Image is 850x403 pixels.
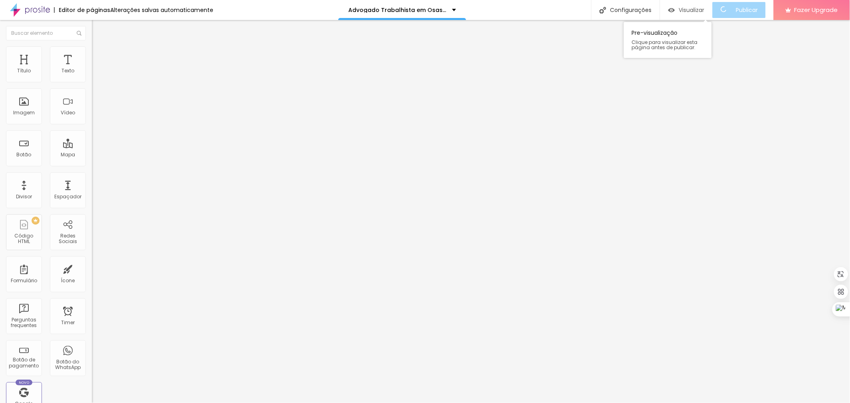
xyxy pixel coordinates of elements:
div: Imagem [13,110,35,116]
div: Timer [61,320,75,325]
div: Divisor [16,194,32,200]
iframe: Editor [92,20,850,403]
div: Perguntas frequentes [8,317,40,329]
div: Editor de páginas [54,7,110,13]
span: Publicar [736,7,758,13]
div: Espaçador [54,194,81,200]
div: Pre-visualização [624,22,712,58]
img: Icone [600,7,606,14]
span: Fazer Upgrade [794,6,838,13]
div: Botão de pagamento [8,357,40,369]
div: Botão do WhatsApp [52,359,83,371]
div: Texto [62,68,74,74]
div: Novo [16,380,33,385]
span: Visualizar [679,7,705,13]
div: Vídeo [61,110,75,116]
div: Mapa [61,152,75,158]
img: Icone [77,31,81,36]
button: Visualizar [660,2,713,18]
div: Título [17,68,31,74]
div: Ícone [61,278,75,283]
div: Formulário [11,278,37,283]
p: Advogado Trabalhista em Osasco SP [348,7,446,13]
input: Buscar elemento [6,26,86,40]
div: Código HTML [8,233,40,245]
div: Alterações salvas automaticamente [110,7,213,13]
div: Redes Sociais [52,233,83,245]
img: view-1.svg [668,7,675,14]
div: Botão [17,152,32,158]
button: Publicar [713,2,766,18]
span: Clique para visualizar esta página antes de publicar. [632,40,704,50]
